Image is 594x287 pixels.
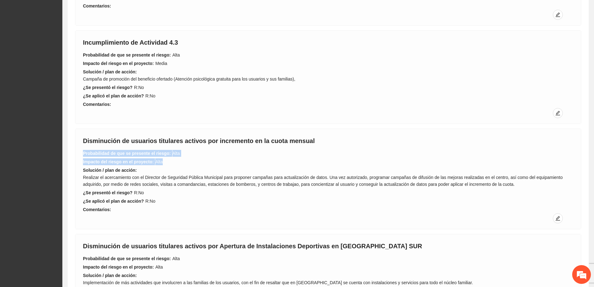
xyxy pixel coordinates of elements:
[83,199,144,204] strong: ¿Se aplicó el plan de acción?
[83,168,137,173] strong: Solución / plan de acción:
[155,61,167,66] span: Media
[172,151,180,156] span: Alta
[36,83,86,146] span: Estamos en línea.
[32,32,105,40] div: Chatee con nosotros ahora
[553,213,563,223] button: edit
[83,242,422,250] h4: Disminución de usuarios titulares activos por Apertura de Instalaciones Deportivas en [GEOGRAPHIC...
[155,159,163,164] span: Alta
[553,111,563,116] span: edit
[172,256,180,261] span: Alta
[145,199,155,204] span: R: No
[3,171,119,192] textarea: Escriba su mensaje y pulse “Intro”
[83,102,111,107] strong: Comentarios:
[83,77,295,82] span: Campaña de promoción del beneficio ofertado (Atención psicológica gratuita para los usuarios y su...
[83,207,111,212] strong: Comentarios:
[83,256,171,261] strong: Probabilidad de que se presente el riesgo:
[134,85,144,90] span: R: No
[83,265,154,270] strong: Impacto del riesgo en el proyecto:
[553,216,563,221] span: edit
[83,151,171,156] strong: Probabilidad de que se presente el riesgo:
[145,93,155,98] span: R: No
[83,3,111,8] strong: Comentarios:
[83,85,133,90] strong: ¿Se presentó el riesgo?
[553,108,563,118] button: edit
[553,12,563,17] span: edit
[83,280,473,285] span: Implementación de más actividades que involucren a las familias de los usuarios, con el fin de re...
[102,3,117,18] div: Minimizar ventana de chat en vivo
[83,175,563,187] span: Realizar el acercamiento con el Director de Seguridad Pública Municipal para proponer campañas pa...
[83,52,171,57] strong: Probabilidad de que se presente el riesgo:
[172,52,180,57] span: Alta
[83,93,144,98] strong: ¿Se aplicó el plan de acción?
[134,190,144,195] span: R: No
[553,10,563,20] button: edit
[83,38,178,47] h4: Incumplimiento de Actividad 4.3
[83,61,154,66] strong: Impacto del riesgo en el proyecto:
[83,159,154,164] strong: Impacto del riesgo en el proyecto:
[83,273,137,278] strong: Solución / plan de acción:
[83,136,315,145] h4: Disminución de usuarios titulares activos por incremento en la cuota mensual
[83,190,133,195] strong: ¿Se presentó el riesgo?
[155,265,163,270] span: Alta
[83,69,137,74] strong: Solución / plan de acción:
